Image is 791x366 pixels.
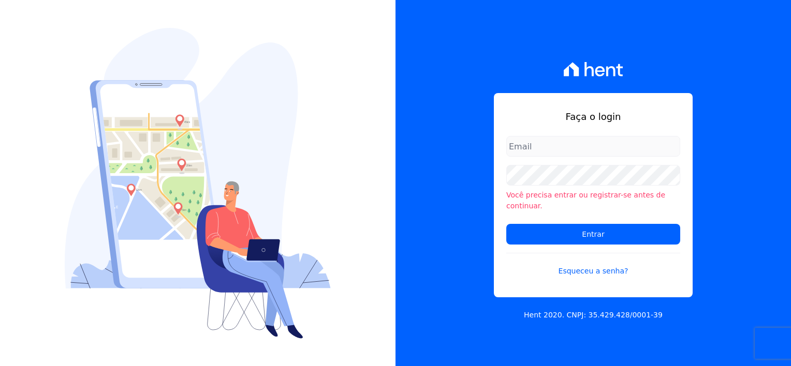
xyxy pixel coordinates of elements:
input: Email [506,136,680,157]
input: Entrar [506,224,680,245]
li: Você precisa entrar ou registrar-se antes de continuar. [506,190,680,211]
p: Hent 2020. CNPJ: 35.429.428/0001-39 [524,310,663,321]
a: Esqueceu a senha? [506,253,680,277]
img: Login [65,28,331,339]
h1: Faça o login [506,110,680,124]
